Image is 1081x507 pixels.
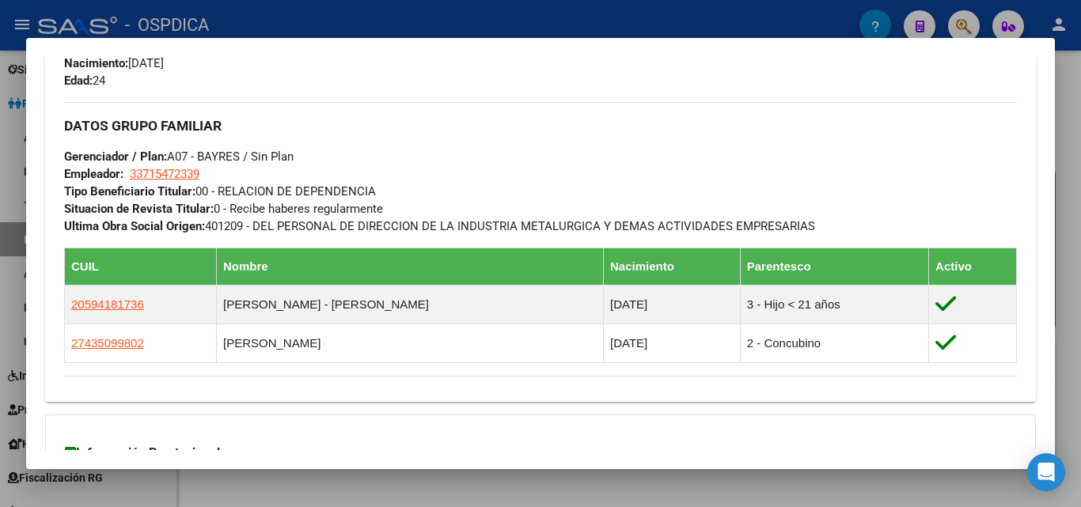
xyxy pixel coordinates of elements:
[740,286,928,324] td: 3 - Hijo < 21 años
[71,297,144,311] span: 20594181736
[64,149,167,164] strong: Gerenciador / Plan:
[64,184,195,199] strong: Tipo Beneficiario Titular:
[740,324,928,363] td: 2 - Concubino
[216,248,603,286] th: Nombre
[64,56,128,70] strong: Nacimiento:
[64,149,294,164] span: A07 - BAYRES / Sin Plan
[64,219,815,233] span: 401209 - DEL PERSONAL DE DIRECCION DE LA INDUSTRIA METALURGICA Y DEMAS ACTIVIDADES EMPRESARIAS
[216,286,603,324] td: [PERSON_NAME] - [PERSON_NAME]
[604,248,741,286] th: Nacimiento
[1027,453,1065,491] div: Open Intercom Messenger
[64,184,376,199] span: 00 - RELACION DE DEPENDENCIA
[64,74,93,88] strong: Edad:
[65,444,1016,463] h3: Información Prestacional:
[65,248,217,286] th: CUIL
[216,324,603,363] td: [PERSON_NAME]
[929,248,1017,286] th: Activo
[64,56,164,70] span: [DATE]
[71,336,144,350] span: 27435099802
[64,74,105,88] span: 24
[64,167,123,181] strong: Empleador:
[64,117,1017,134] h3: DATOS GRUPO FAMILIAR
[130,167,199,181] span: 33715472339
[740,248,928,286] th: Parentesco
[64,202,214,216] strong: Situacion de Revista Titular:
[604,286,741,324] td: [DATE]
[64,219,205,233] strong: Ultima Obra Social Origen:
[64,202,383,216] span: 0 - Recibe haberes regularmente
[604,324,741,363] td: [DATE]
